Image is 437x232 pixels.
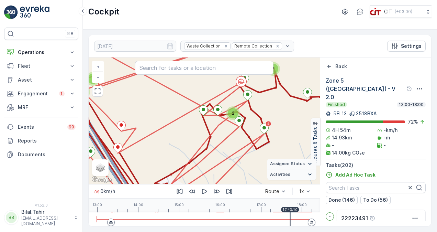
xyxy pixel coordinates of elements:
p: Settings [401,43,422,50]
button: Asset [4,73,78,87]
p: Operations [18,49,65,56]
p: Documents [18,151,76,158]
p: 13:00-18:00 [398,102,424,107]
img: logo_light-DOdMpM7g.png [20,6,49,19]
p: 14.00kg CO₂e [332,149,365,156]
a: Reports [4,134,78,148]
button: BBBilal.Tahir[EMAIL_ADDRESS][DOMAIN_NAME] [4,209,78,226]
a: Layers [93,160,108,175]
p: 3518BXA [356,110,377,117]
span: + [97,64,100,70]
div: 2 [226,106,240,120]
p: 4H 54m [332,127,351,134]
p: - [329,214,331,219]
span: v 1.52.0 [4,203,78,207]
p: Tasks ( 202 ) [326,162,426,169]
summary: Activities [267,169,316,180]
p: -km/h [383,127,397,134]
p: 16:00 [215,203,225,207]
div: Help Tooltip Icon [370,215,375,221]
button: MRF [4,101,78,114]
p: 17:00 [256,203,266,207]
a: Zoom Out [93,72,103,82]
a: Open this area in Google Maps (opens a new window) [90,175,113,184]
p: -m [383,134,390,141]
p: CIT [384,8,392,15]
button: Operations [4,45,78,59]
p: Bilal.Tahir [21,209,71,215]
span: 2 [232,110,234,116]
a: Add Ad Hoc Task [326,171,376,178]
a: Documents [4,148,78,161]
p: - [332,142,334,149]
button: CIT(+03:00) [370,6,432,18]
button: Settings [387,41,426,52]
div: BB [6,212,17,223]
input: Search for tasks or a location [135,61,274,75]
p: 13:00 [92,203,102,207]
p: REL13 [332,110,347,117]
p: Routes & Tasks [312,127,319,162]
button: Done (146) [326,196,358,204]
p: 14:00 [133,203,143,207]
div: 1x [299,189,304,194]
p: Zone 5 ([GEOGRAPHIC_DATA]) - V 2.0 [326,76,405,101]
p: ⌘B [67,31,74,36]
a: Back [326,63,347,70]
p: - [383,142,386,149]
img: cit-logo_pOk6rL0.png [370,8,381,15]
summary: Assignee Status [267,159,316,169]
p: 0 km/h [100,188,115,195]
button: To Do (56) [360,196,391,204]
p: Cockpit [88,6,120,17]
a: Events99 [4,120,78,134]
span: Activities [270,172,290,177]
p: [EMAIL_ADDRESS][DOMAIN_NAME] [21,215,71,226]
p: 22223491 [341,214,368,222]
p: Done (146) [328,197,355,203]
img: Google [90,175,113,184]
p: Finished [327,102,346,107]
button: Fleet [4,59,78,73]
input: dd/mm/yyyy [94,41,176,52]
p: Fleet [18,63,65,70]
img: logo [4,6,18,19]
p: MRF [18,104,65,111]
p: 15:00 [174,203,184,207]
p: Events [18,124,63,130]
p: Back [335,63,347,70]
p: 1 [60,91,63,96]
span: 3 [91,76,94,81]
span: − [97,74,100,80]
p: 99 [69,124,74,130]
p: Asset [18,76,65,83]
div: Route [265,189,279,194]
p: 17:43:10 [282,208,298,212]
input: Search Tasks [326,182,426,193]
span: Assignee Status [270,161,305,167]
a: Zoom In [93,62,103,72]
p: 14.93km [332,134,352,141]
p: Reports [18,137,76,144]
p: 18:00 [297,203,307,207]
button: Engagement1 [4,87,78,101]
p: Add Ad Hoc Task [335,171,376,178]
p: To Do (56) [363,197,388,203]
div: Help Tooltip Icon [406,86,412,92]
p: Engagement [18,90,55,97]
p: ( +03:00 ) [395,9,412,14]
p: 72 % [408,118,418,125]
